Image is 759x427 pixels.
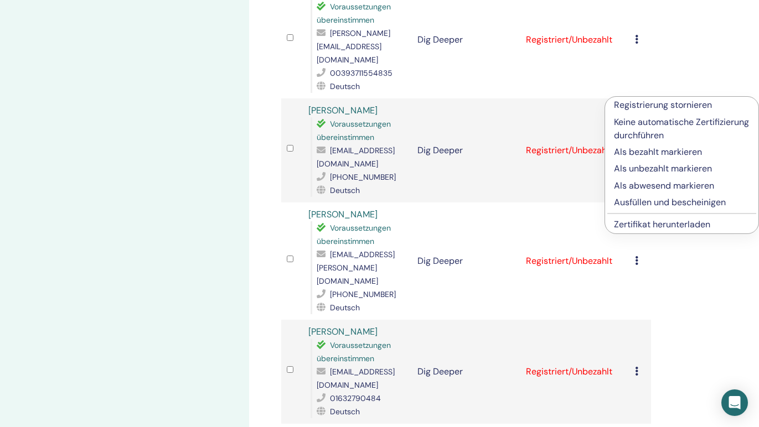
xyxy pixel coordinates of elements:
[412,202,520,320] td: Dig Deeper
[317,340,391,363] span: Voraussetzungen übereinstimmen
[330,68,393,78] span: 00393711554835
[330,407,360,416] span: Deutsch
[317,119,391,142] span: Voraussetzungen übereinstimmen
[614,116,750,142] p: Keine automatische Zertifizierung durchführen
[330,185,360,195] span: Deutsch
[412,320,520,424] td: Dig Deeper
[330,393,381,403] span: 01632790484
[308,209,378,220] a: [PERSON_NAME]
[721,389,748,416] div: Open Intercom Messenger
[330,81,360,91] span: Deutsch
[412,98,520,202] td: Dig Deeper
[330,303,360,313] span: Deutsch
[614,196,750,209] p: Ausfüllen und bescheinigen
[317,367,395,390] span: [EMAIL_ADDRESS][DOMAIN_NAME]
[614,179,750,192] p: Als abwesend markieren
[317,28,390,65] span: [PERSON_NAME][EMAIL_ADDRESS][DOMAIN_NAME]
[317,223,391,246] span: Voraussetzungen übereinstimmen
[308,105,378,116] a: [PERSON_NAME]
[330,172,396,182] span: [PHONE_NUMBER]
[614,162,750,175] p: Als unbezahlt markieren
[308,326,378,337] a: [PERSON_NAME]
[614,98,750,112] p: Registrierung stornieren
[330,289,396,299] span: [PHONE_NUMBER]
[317,2,391,25] span: Voraussetzungen übereinstimmen
[614,145,750,159] p: Als bezahlt markieren
[317,145,395,169] span: [EMAIL_ADDRESS][DOMAIN_NAME]
[614,218,710,230] a: Zertifikat herunterladen
[317,249,395,286] span: [EMAIL_ADDRESS][PERSON_NAME][DOMAIN_NAME]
